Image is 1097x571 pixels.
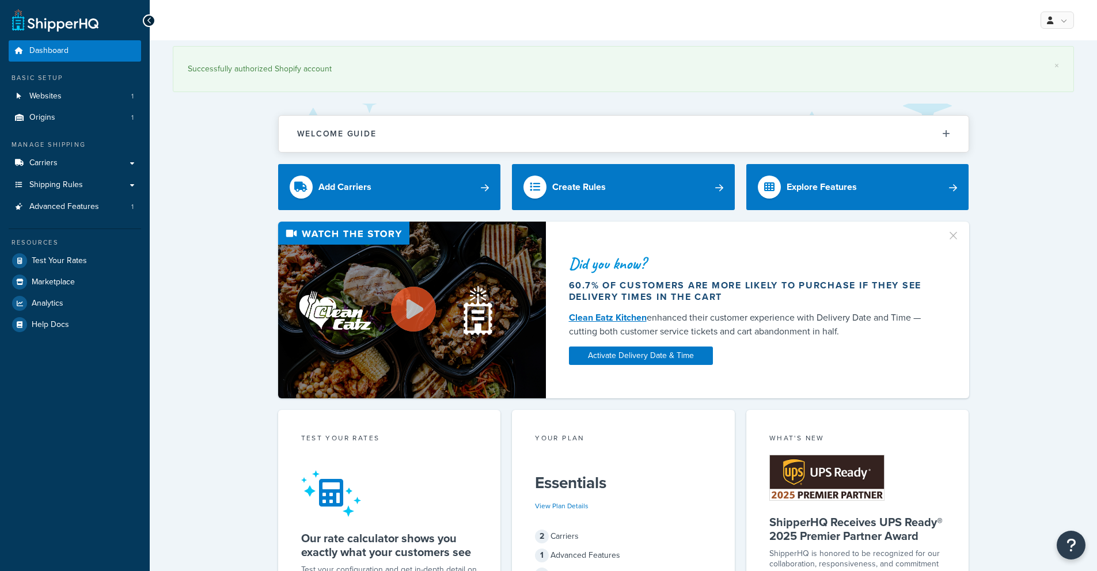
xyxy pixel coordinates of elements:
div: Your Plan [535,433,712,446]
a: Create Rules [512,164,735,210]
img: Video thumbnail [278,222,546,398]
span: 1 [131,202,134,212]
li: Origins [9,107,141,128]
div: Carriers [535,528,712,545]
span: Advanced Features [29,202,99,212]
span: 2 [535,530,549,543]
button: Open Resource Center [1057,531,1085,559]
a: Carriers [9,153,141,174]
a: Dashboard [9,40,141,62]
a: Help Docs [9,314,141,335]
a: Explore Features [746,164,969,210]
span: Carriers [29,158,58,168]
div: Basic Setup [9,73,141,83]
li: Advanced Features [9,196,141,218]
span: 1 [131,92,134,101]
div: enhanced their customer experience with Delivery Date and Time — cutting both customer service ti... [569,311,933,338]
a: × [1054,61,1059,70]
div: Create Rules [552,179,606,195]
a: Test Your Rates [9,250,141,271]
div: Explore Features [787,179,857,195]
div: Successfully authorized Shopify account [188,61,1059,77]
a: Origins1 [9,107,141,128]
div: Advanced Features [535,547,712,564]
a: Clean Eatz Kitchen [569,311,647,324]
a: Activate Delivery Date & Time [569,347,713,365]
a: Marketplace [9,272,141,292]
h2: Welcome Guide [297,130,377,138]
button: Welcome Guide [279,116,969,152]
div: Did you know? [569,256,933,272]
h5: ShipperHQ Receives UPS Ready® 2025 Premier Partner Award [769,515,946,543]
li: Websites [9,86,141,107]
div: What's New [769,433,946,446]
a: Add Carriers [278,164,501,210]
a: Websites1 [9,86,141,107]
div: Add Carriers [318,179,371,195]
div: Manage Shipping [9,140,141,150]
span: 1 [131,113,134,123]
span: Websites [29,92,62,101]
h5: Our rate calculator shows you exactly what your customers see [301,531,478,559]
a: Advanced Features1 [9,196,141,218]
h5: Essentials [535,474,712,492]
span: Test Your Rates [32,256,87,266]
span: Dashboard [29,46,69,56]
a: Analytics [9,293,141,314]
span: Analytics [32,299,63,309]
div: 60.7% of customers are more likely to purchase if they see delivery times in the cart [569,280,933,303]
span: Help Docs [32,320,69,330]
span: Marketplace [32,277,75,287]
span: Origins [29,113,55,123]
span: Shipping Rules [29,180,83,190]
div: Resources [9,238,141,248]
div: Test your rates [301,433,478,446]
a: Shipping Rules [9,174,141,196]
span: 1 [535,549,549,562]
a: View Plan Details [535,501,589,511]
